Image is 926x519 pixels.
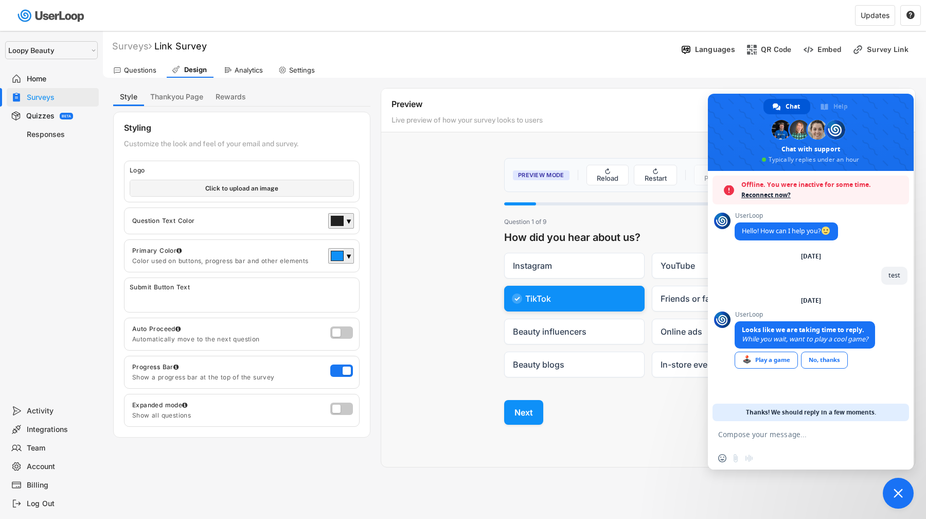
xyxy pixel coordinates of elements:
[852,44,863,55] img: LinkMinor.svg
[27,462,95,472] div: Account
[504,230,792,245] h3: How did you hear about us?
[235,66,263,75] div: Analytics
[801,253,821,259] div: [DATE]
[289,66,315,75] div: Settings
[130,283,190,291] div: Submit Button Text
[132,217,323,225] div: Question Text Color
[742,325,864,334] span: Looks like we are taking time to reply.
[906,11,915,20] button: 
[735,212,838,219] span: UserLoop
[504,319,645,344] label: Beauty influencers
[513,170,569,180] span: Preview Mode
[861,12,889,19] div: Updates
[27,406,95,416] div: Activity
[124,123,151,136] div: Styling
[154,41,207,51] font: Link Survey
[695,45,735,54] div: Languages
[124,139,298,153] div: Customize the look and feel of your email and survey.
[346,217,351,227] div: ▼
[391,115,818,129] div: Live preview of how your survey looks to users
[746,404,876,421] span: Thanks! We should reply in a few moments.
[27,74,95,84] div: Home
[803,44,814,55] img: EmbedMinor.svg
[746,44,757,55] img: ShopcodesMajor.svg
[27,93,95,102] div: Surveys
[718,454,726,462] span: Insert an emoji
[742,355,752,364] span: 🕹️
[817,45,841,54] div: Embed
[652,319,792,344] label: Online ads
[132,325,325,333] div: Auto Proceed
[62,114,71,118] div: BETA
[504,253,645,279] label: Instagram
[681,44,691,55] img: Language%20Icon.svg
[867,45,918,54] div: Survey Link
[112,40,152,52] div: Surveys
[634,165,677,185] button: ↻ Restart
[132,247,323,255] div: Primary Color
[27,480,95,490] div: Billing
[130,166,359,175] div: Logo
[741,190,904,200] span: Reconnect now?
[27,130,95,140] div: Responses
[888,271,900,280] span: test
[132,335,325,343] div: Automatically move to the next question
[504,400,543,425] button: Next
[346,252,351,262] div: ▼
[504,352,645,377] label: Beauty blogs
[801,298,821,304] div: [DATE]
[741,180,904,190] span: Offline. You were inactive for some time.
[132,411,325,420] div: Show all questions
[742,335,868,343] span: While you wait, want to play a cool game?
[132,373,325,382] div: Show a progress bar at the top of the survey
[718,430,881,439] textarea: Compose your message...
[27,499,95,509] div: Log Out
[132,257,323,265] div: Color used on buttons, progress bar and other elements
[883,478,914,509] div: Close chat
[761,45,792,54] div: QR Code
[132,401,325,409] div: Expanded mode
[735,352,798,369] div: Play a game
[735,311,875,318] span: UserLoop
[504,218,792,226] div: Question 1 of 9
[113,88,144,106] button: Style
[209,88,252,106] button: Rewards
[132,363,325,371] div: Progress Bar
[124,66,156,75] div: Questions
[801,352,848,369] div: No, thanks
[586,165,629,185] button: ↻ Reload
[906,10,915,20] text: 
[763,99,810,114] div: Chat
[504,286,645,312] label: TikTok
[652,352,792,377] label: In-store event
[742,227,831,235] span: Hello! How can I help you?
[391,99,905,113] div: Preview
[15,5,88,26] img: userloop-logo-01.svg
[144,88,209,106] button: Thankyou Page
[27,425,95,435] div: Integrations
[652,253,792,279] label: YouTube
[183,65,208,74] div: Design
[26,111,55,121] div: Quizzes
[786,99,800,114] span: Chat
[694,165,743,185] button: ← Previous
[652,286,792,312] label: Friends or family
[27,443,95,453] div: Team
